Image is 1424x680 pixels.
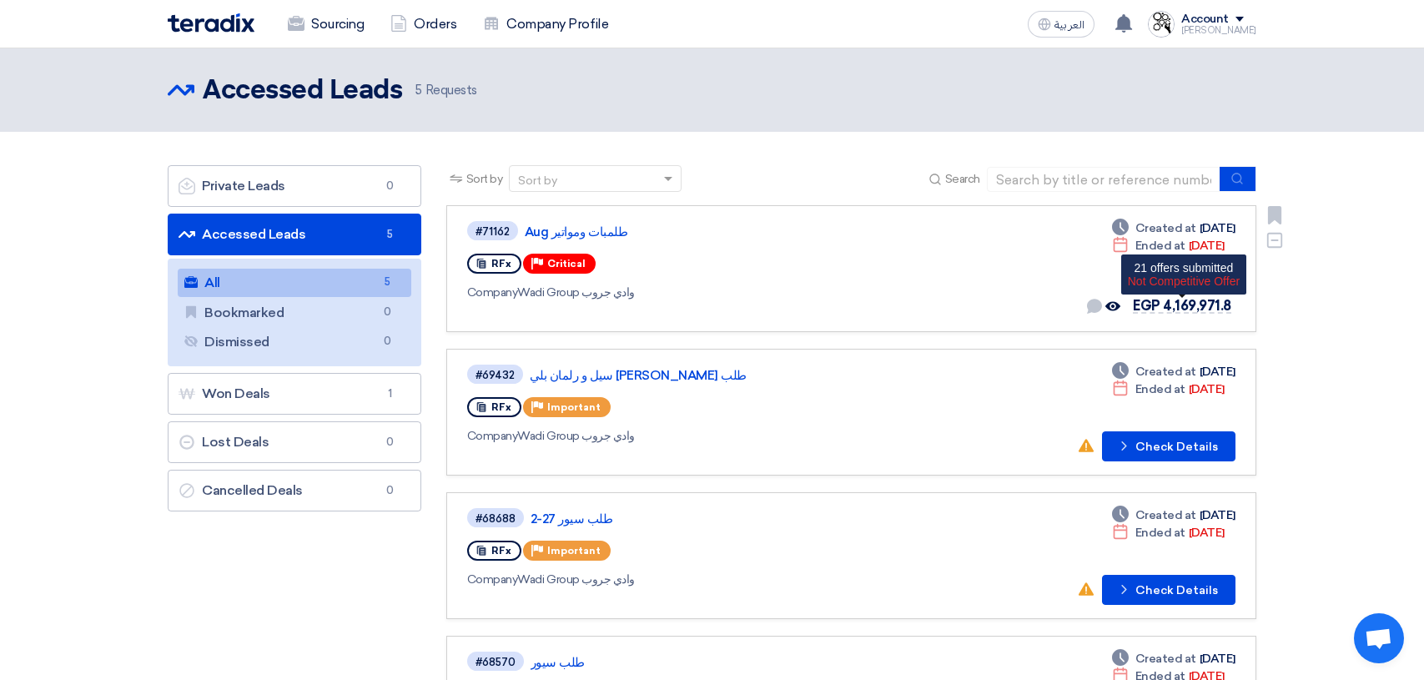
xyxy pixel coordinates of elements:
img: Teradix logo [168,13,254,33]
a: Won Deals1 [168,373,421,415]
div: 21 offers submitted [1128,261,1240,275]
span: RFx [491,401,511,413]
a: Private Leads0 [168,165,421,207]
a: Bookmarked [178,299,411,327]
span: 5 [378,274,398,291]
button: العربية [1028,11,1094,38]
span: العربية [1054,19,1084,31]
span: 1 [380,385,400,402]
span: EGP 4,169,971.8 [1133,298,1231,314]
a: Sourcing [274,6,377,43]
button: Check Details [1102,575,1235,605]
span: Critical [547,258,586,269]
div: [DATE] [1112,650,1235,667]
span: 0 [380,482,400,499]
div: #68570 [476,657,516,667]
div: Wadi Group وادي جروب [467,284,945,301]
div: Sort by [518,172,557,189]
span: Ended at [1135,237,1185,254]
div: [PERSON_NAME] [1181,26,1256,35]
span: Created at [1135,506,1196,524]
div: Account [1181,13,1229,27]
a: Dismissed [178,328,411,356]
span: Ended at [1135,380,1185,398]
div: [DATE] [1112,506,1235,524]
span: Important [547,401,601,413]
input: Search by title or reference number [987,167,1220,192]
div: Wadi Group وادي جروب [467,571,951,588]
span: 5 [380,226,400,243]
a: Company Profile [470,6,621,43]
span: 0 [380,178,400,194]
div: [DATE] [1112,380,1225,398]
div: [DATE] [1112,363,1235,380]
a: Cancelled Deals0 [168,470,421,511]
a: Orders [377,6,470,43]
span: RFx [491,258,511,269]
div: [DATE] [1112,219,1235,237]
a: طلب سيور 27-2 [531,511,948,526]
img: intergear_Trade_logo_1756409606822.jpg [1148,11,1175,38]
span: 0 [378,333,398,350]
span: Important [547,545,601,557]
span: Company [467,285,518,300]
span: RFx [491,545,511,557]
span: Created at [1135,363,1196,380]
div: Not Competitive Offer [1128,275,1240,288]
a: Open chat [1354,613,1404,663]
h2: Accessed Leads [203,74,402,108]
span: Company [467,429,518,443]
span: Created at [1135,219,1196,237]
a: طلب سيور [531,655,948,670]
span: 0 [378,304,398,321]
span: Created at [1135,650,1196,667]
a: طلمبات ومواتير Aug [525,224,942,239]
span: Requests [415,81,477,100]
span: Ended at [1135,524,1185,541]
div: Wadi Group وادي جروب [467,427,950,445]
span: 0 [380,434,400,451]
div: #71162 [476,226,510,237]
span: Search [945,170,980,188]
span: Company [467,572,518,587]
button: Check Details [1102,431,1235,461]
div: [DATE] [1112,524,1225,541]
div: #68688 [476,513,516,524]
span: Sort by [466,170,503,188]
a: All [178,269,411,297]
a: طلب [PERSON_NAME] سيل و رلمان بلي [530,368,947,383]
div: [DATE] [1112,237,1225,254]
div: #69432 [476,370,515,380]
span: 5 [415,83,422,98]
a: Lost Deals0 [168,421,421,463]
a: Accessed Leads5 [168,214,421,255]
